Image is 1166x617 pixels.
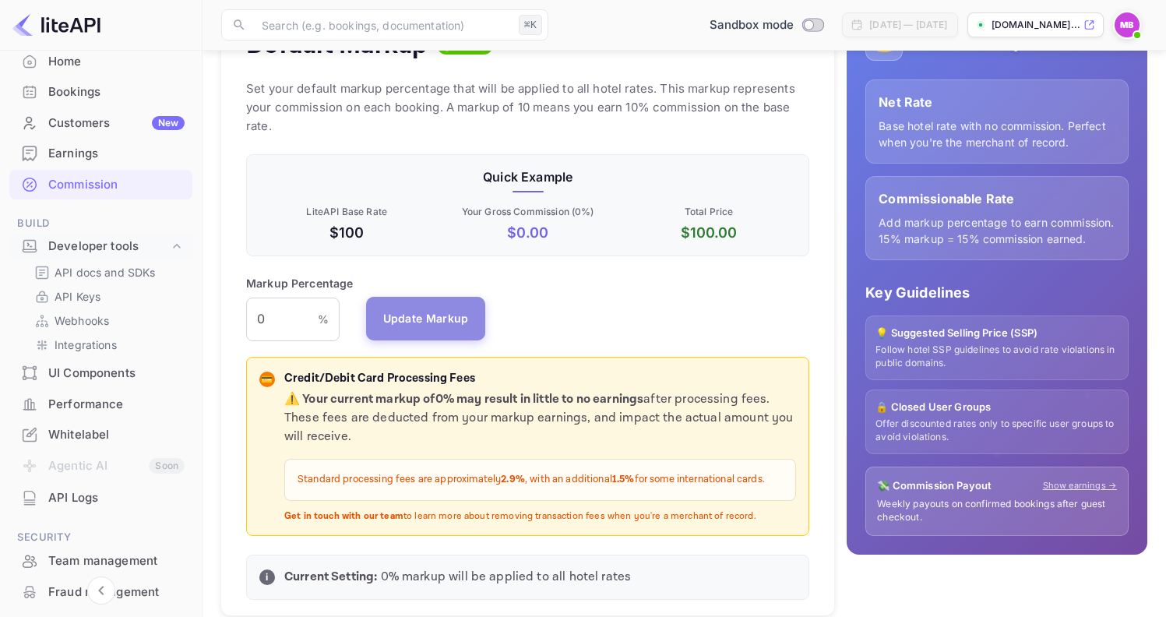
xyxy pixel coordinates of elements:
p: Webhooks [55,312,109,329]
span: Build [9,215,192,232]
div: New [152,116,185,130]
div: Fraud management [48,584,185,601]
p: $ 0.00 [440,222,615,243]
img: Mehdi Baitach [1115,12,1140,37]
p: $ 100.00 [622,222,796,243]
div: UI Components [48,365,185,383]
a: API docs and SDKs [34,264,180,280]
p: Total Price [622,205,796,219]
a: UI Components [9,358,192,387]
p: 💸 Commission Payout [877,478,992,494]
p: API docs and SDKs [55,264,156,280]
p: 0 % markup will be applied to all hotel rates [284,568,796,587]
div: API Keys [28,285,186,308]
p: [DOMAIN_NAME]... [992,18,1080,32]
p: 💳 [261,372,273,386]
div: Developer tools [9,233,192,260]
a: Integrations [34,337,180,353]
div: Developer tools [48,238,169,256]
div: Performance [9,390,192,420]
div: ⌘K [519,15,542,35]
p: $100 [259,222,434,243]
div: Team management [9,546,192,576]
div: Customers [48,115,185,132]
div: Webhooks [28,309,186,332]
p: Markup Percentage [246,275,354,291]
p: Key Guidelines [865,282,1129,303]
strong: Current Setting: [284,569,377,585]
div: [DATE] — [DATE] [869,18,947,32]
a: API Logs [9,483,192,512]
p: Follow hotel SSP guidelines to avoid rate violations in public domains. [875,344,1118,370]
img: LiteAPI logo [12,12,100,37]
a: Earnings [9,139,192,167]
div: Commission [48,176,185,194]
div: Home [48,53,185,71]
div: Integrations [28,333,186,356]
p: Commissionable Rate [879,189,1115,208]
a: API Keys [34,288,180,305]
a: Team management [9,546,192,575]
p: LiteAPI Base Rate [259,205,434,219]
p: Your Gross Commission ( 0 %) [440,205,615,219]
div: CustomersNew [9,108,192,139]
p: after processing fees. These fees are deducted from your markup earnings, and impact the actual a... [284,390,796,446]
strong: Get in touch with our team [284,510,403,522]
a: Performance [9,390,192,418]
p: Base hotel rate with no commission. Perfect when you're the merchant of record. [879,118,1115,150]
div: Bookings [48,83,185,101]
button: Collapse navigation [87,576,115,605]
a: Bookings [9,77,192,106]
div: Fraud management [9,577,192,608]
p: Quick Example [259,167,796,186]
strong: ⚠️ Your current markup of 0 % may result in little to no earnings [284,391,643,407]
input: 0 [246,298,318,341]
span: Sandbox mode [710,16,794,34]
p: Add markup percentage to earn commission. 15% markup = 15% commission earned. [879,214,1115,247]
div: Commission [9,170,192,200]
p: Offer discounted rates only to specific user groups to avoid violations. [875,418,1118,444]
button: Update Markup [366,297,486,340]
p: to learn more about removing transaction fees when you're a merchant of record. [284,510,796,524]
p: i [266,570,268,584]
div: Switch to Production mode [703,16,830,34]
a: Home [9,47,192,76]
strong: 1.5% [612,473,635,486]
div: API Logs [9,483,192,513]
div: Whitelabel [9,420,192,450]
div: Performance [48,396,185,414]
div: UI Components [9,358,192,389]
div: Whitelabel [48,426,185,444]
div: API docs and SDKs [28,261,186,284]
strong: 2.9% [501,473,525,486]
div: Bookings [9,77,192,108]
a: Webhooks [34,312,180,329]
p: Standard processing fees are approximately , with an additional for some international cards. [298,472,783,488]
p: 💡 Suggested Selling Price (SSP) [875,326,1118,341]
p: % [318,311,329,327]
a: Whitelabel [9,420,192,449]
p: Credit/Debit Card Processing Fees [284,370,796,388]
div: API Logs [48,489,185,507]
p: Net Rate [879,93,1115,111]
p: API Keys [55,288,100,305]
a: Fraud management [9,577,192,606]
h4: Default Markup [246,30,428,61]
span: Security [9,529,192,546]
div: Team management [48,552,185,570]
div: Earnings [9,139,192,169]
a: Commission [9,170,192,199]
a: Show earnings → [1043,479,1117,492]
div: Earnings [48,145,185,163]
a: CustomersNew [9,108,192,137]
input: Search (e.g. bookings, documentation) [252,9,513,41]
p: Set your default markup percentage that will be applied to all hotel rates. This markup represent... [246,79,809,136]
div: Home [9,47,192,77]
p: Weekly payouts on confirmed bookings after guest checkout. [877,498,1117,524]
p: Integrations [55,337,117,353]
p: 🔒 Closed User Groups [875,400,1118,415]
